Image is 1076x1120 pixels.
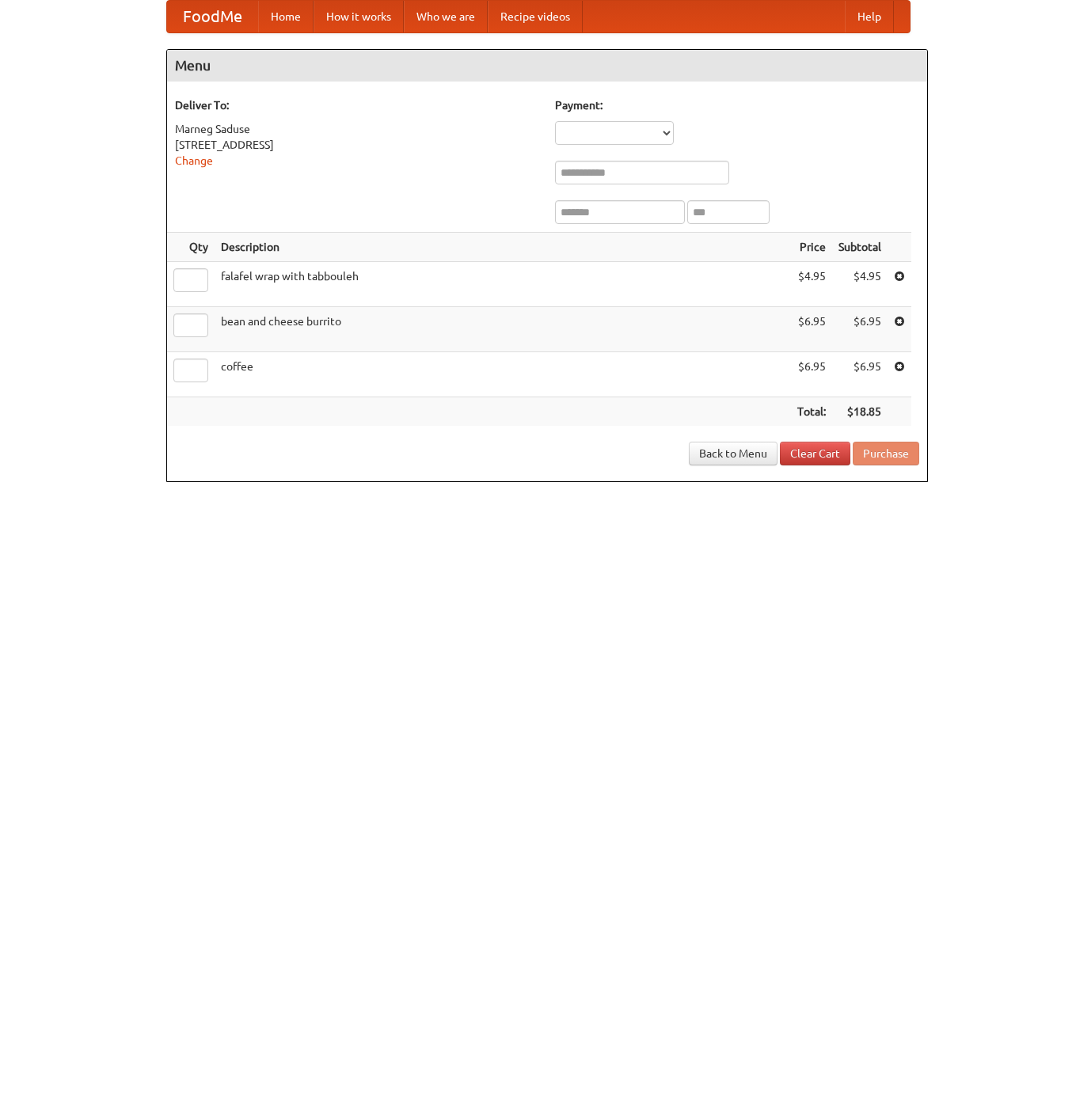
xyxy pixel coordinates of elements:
th: Subtotal [832,233,888,262]
h5: Payment: [555,97,919,113]
td: $6.95 [832,307,888,352]
td: bean and cheese burrito [215,307,791,352]
a: Clear Cart [780,442,850,465]
div: Marneg Saduse [175,121,539,137]
td: $6.95 [791,352,832,397]
a: Help [845,1,894,32]
td: $4.95 [791,262,832,307]
th: $18.85 [832,397,888,427]
td: $4.95 [832,262,888,307]
h5: Deliver To: [175,97,539,113]
td: $6.95 [832,352,888,397]
a: Change [175,154,213,167]
th: Description [215,233,791,262]
a: Back to Menu [689,442,778,465]
td: coffee [215,352,791,397]
a: How it works [314,1,404,32]
a: FoodMe [167,1,258,32]
th: Qty [167,233,215,262]
td: $6.95 [791,307,832,352]
h4: Menu [167,50,927,82]
a: Home [258,1,314,32]
th: Price [791,233,832,262]
a: Who we are [404,1,488,32]
td: falafel wrap with tabbouleh [215,262,791,307]
a: Recipe videos [488,1,583,32]
th: Total: [791,397,832,427]
div: [STREET_ADDRESS] [175,137,539,153]
button: Purchase [853,442,919,465]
